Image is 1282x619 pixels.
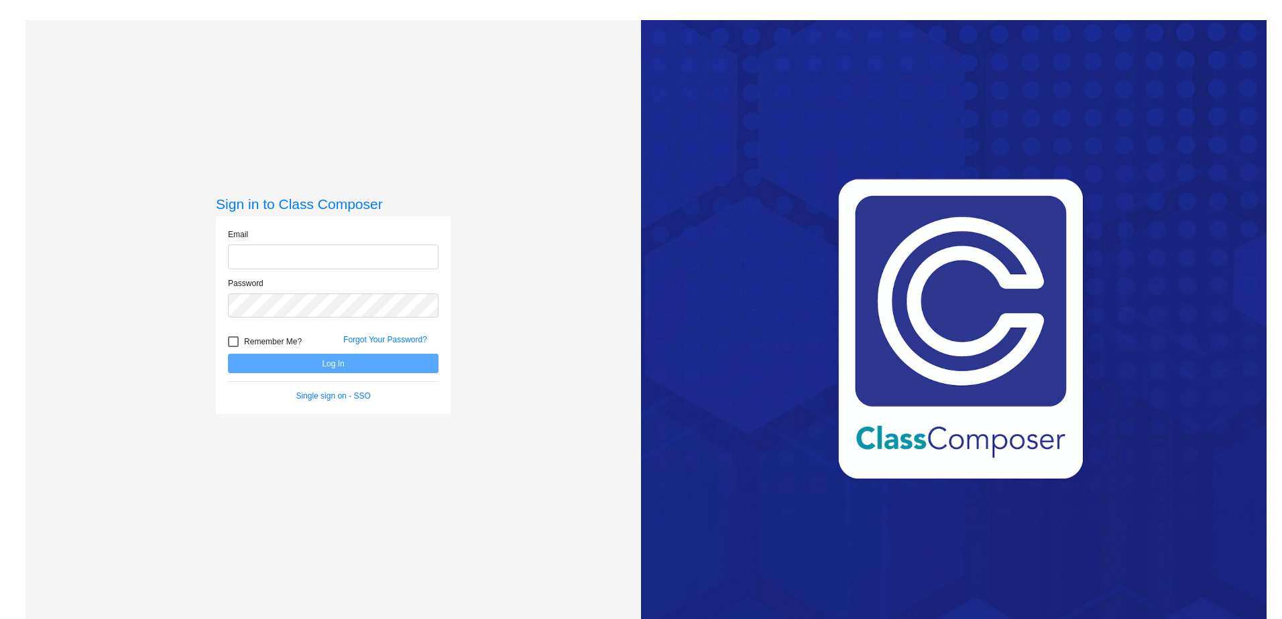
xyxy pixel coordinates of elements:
[296,391,370,401] a: Single sign on - SSO
[244,334,302,350] span: Remember Me?
[228,277,264,289] label: Password
[216,196,451,212] h3: Sign in to Class Composer
[228,228,248,240] label: Email
[343,335,427,344] a: Forgot Your Password?
[228,354,439,373] button: Log In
